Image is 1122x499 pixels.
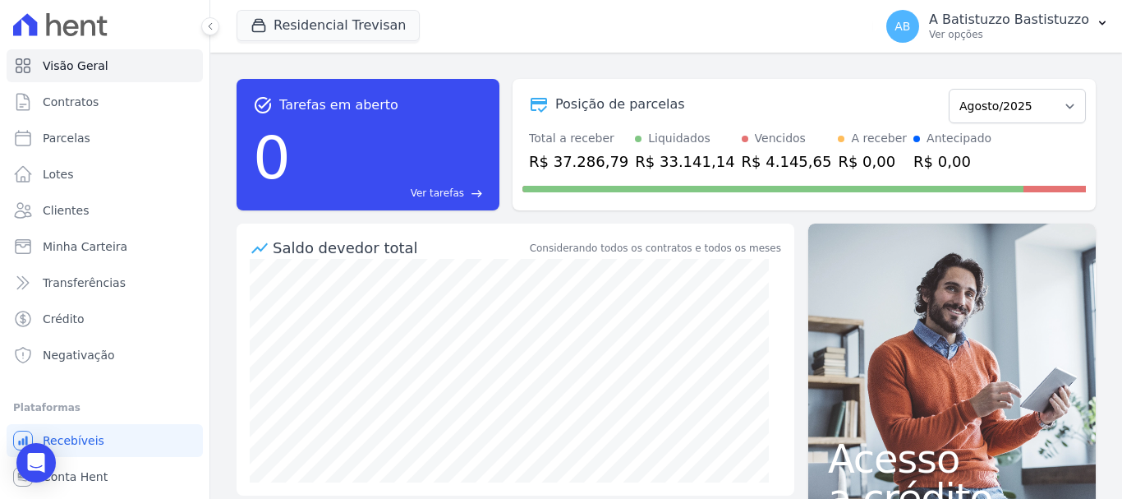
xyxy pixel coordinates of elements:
[742,150,832,173] div: R$ 4.145,65
[913,150,991,173] div: R$ 0,00
[13,398,196,418] div: Plataformas
[43,130,90,146] span: Parcelas
[7,85,203,118] a: Contratos
[43,311,85,327] span: Crédito
[279,95,398,115] span: Tarefas em aberto
[894,21,910,32] span: AB
[43,58,108,74] span: Visão Geral
[43,166,74,183] span: Lotes
[273,237,527,259] div: Saldo devedor total
[929,12,1089,28] p: A Batistuzzo Bastistuzzo
[529,130,628,147] div: Total a receber
[43,347,115,363] span: Negativação
[253,115,291,201] div: 0
[471,187,483,200] span: east
[929,28,1089,41] p: Ver opções
[7,230,203,263] a: Minha Carteira
[7,266,203,299] a: Transferências
[43,202,89,219] span: Clientes
[7,303,203,335] a: Crédito
[237,10,420,41] button: Residencial Trevisan
[851,130,907,147] div: A receber
[828,439,1076,478] span: Acesso
[7,460,203,493] a: Conta Hent
[297,186,483,201] a: Ver tarefas east
[873,3,1122,49] button: AB A Batistuzzo Bastistuzzo Ver opções
[7,339,203,372] a: Negativação
[411,186,464,201] span: Ver tarefas
[7,194,203,227] a: Clientes
[530,241,781,256] div: Considerando todos os contratos e todos os meses
[253,95,273,115] span: task_alt
[43,275,126,291] span: Transferências
[635,150,734,173] div: R$ 33.141,14
[927,130,991,147] div: Antecipado
[16,443,56,483] div: Open Intercom Messenger
[755,130,806,147] div: Vencidos
[7,122,203,155] a: Parcelas
[648,130,710,147] div: Liquidados
[7,158,203,191] a: Lotes
[7,424,203,457] a: Recebíveis
[43,469,108,485] span: Conta Hent
[43,238,127,255] span: Minha Carteira
[838,150,907,173] div: R$ 0,00
[555,95,685,114] div: Posição de parcelas
[529,150,628,173] div: R$ 37.286,79
[7,49,203,82] a: Visão Geral
[43,94,99,110] span: Contratos
[43,432,104,449] span: Recebíveis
